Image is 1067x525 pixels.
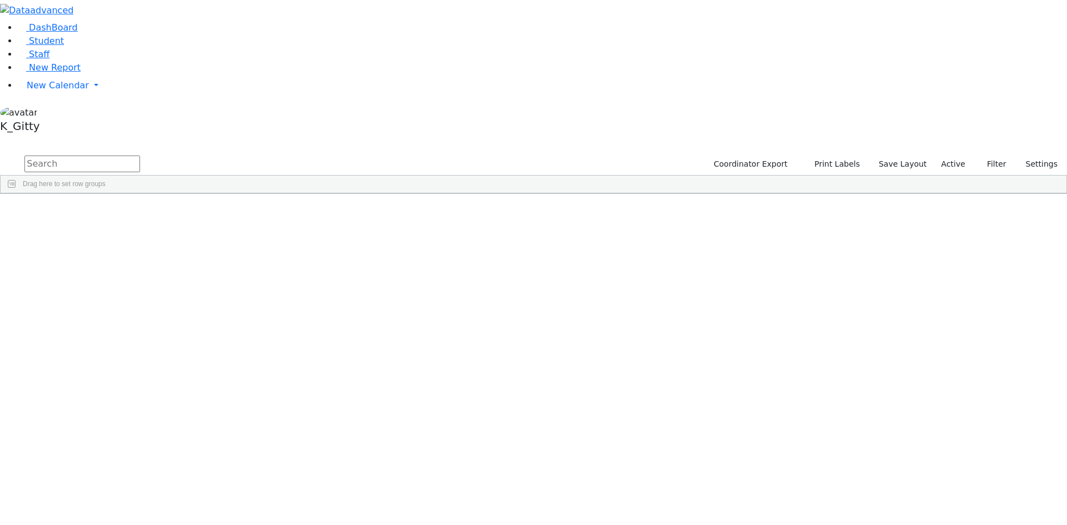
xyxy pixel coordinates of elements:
[27,80,89,91] span: New Calendar
[18,22,78,33] a: DashBoard
[18,49,49,59] a: Staff
[29,49,49,59] span: Staff
[29,22,78,33] span: DashBoard
[23,180,106,188] span: Drag here to set row groups
[18,74,1067,97] a: New Calendar
[24,156,140,172] input: Search
[18,62,81,73] a: New Report
[29,36,64,46] span: Student
[874,156,931,173] button: Save Layout
[29,62,81,73] span: New Report
[936,156,970,173] label: Active
[1011,156,1063,173] button: Settings
[973,156,1011,173] button: Filter
[18,36,64,46] a: Student
[706,156,792,173] button: Coordinator Export
[801,156,865,173] button: Print Labels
